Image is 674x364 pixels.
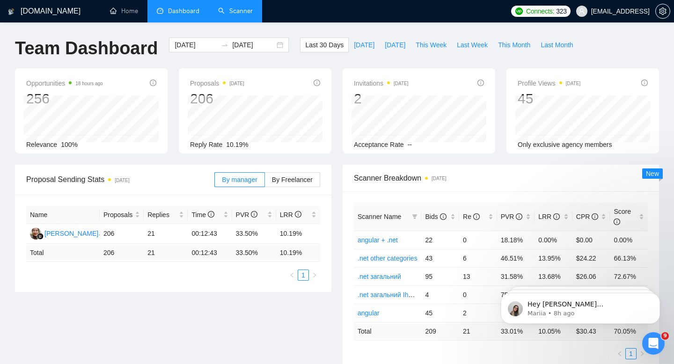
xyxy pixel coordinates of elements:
span: CPR [576,213,598,220]
time: [DATE] [115,178,129,183]
th: Proposals [100,206,144,224]
span: Reply Rate [190,141,222,148]
button: setting [655,4,670,19]
th: Replies [144,206,188,224]
button: [DATE] [349,37,380,52]
span: Replies [147,210,177,220]
td: 21 [459,322,497,340]
a: homeHome [110,7,138,15]
span: Score [614,208,631,226]
div: 45 [518,90,580,108]
span: 10.19% [226,141,248,148]
td: 31.58% [497,267,535,285]
span: Proposal Sending Stats [26,174,214,185]
li: Previous Page [614,348,625,359]
td: $0.00 [572,231,610,249]
a: .net other categories [358,255,418,262]
input: End date [232,40,275,50]
span: PVR [236,211,258,218]
span: Hey [PERSON_NAME][EMAIL_ADDRESS][DOMAIN_NAME], Looks like your Upwork agency Eastoner ran out of ... [41,27,161,155]
span: 323 [556,6,566,16]
td: 2 [459,304,497,322]
span: Relevance [26,141,57,148]
td: 00:12:43 [188,224,232,244]
time: [DATE] [394,81,408,86]
td: 4 [421,285,459,304]
span: info-circle [440,213,447,220]
td: 45 [421,304,459,322]
td: 0.00% [535,231,572,249]
span: New [646,170,659,177]
span: right [639,351,645,357]
td: $24.22 [572,249,610,267]
span: Invitations [354,78,409,89]
span: By Freelancer [272,176,313,183]
td: 6 [459,249,497,267]
span: Scanner Breakdown [354,172,648,184]
span: Proposals [190,78,244,89]
span: Time [191,211,214,218]
li: Next Page [637,348,648,359]
p: Message from Mariia, sent 8h ago [41,36,161,44]
td: 206 [100,224,144,244]
span: 9 [661,332,669,340]
span: info-circle [592,213,598,220]
button: right [637,348,648,359]
td: 10.19 % [276,244,320,262]
td: 21 [144,244,188,262]
span: By manager [222,176,257,183]
span: [DATE] [385,40,405,50]
button: Last 30 Days [300,37,349,52]
span: info-circle [208,211,214,218]
span: Proposals [103,210,133,220]
span: Profile Views [518,78,580,89]
span: PVR [501,213,523,220]
td: 72.67% [610,267,648,285]
time: [DATE] [432,176,446,181]
span: 100% [61,141,78,148]
li: 1 [625,348,637,359]
span: info-circle [641,80,648,86]
span: This Month [498,40,530,50]
img: upwork-logo.png [515,7,523,15]
span: Acceptance Rate [354,141,404,148]
span: setting [656,7,670,15]
span: info-circle [614,218,620,225]
td: 43 [421,249,459,267]
button: left [614,348,625,359]
td: Total [354,322,421,340]
li: 1 [298,269,309,281]
span: left [617,351,623,357]
span: info-circle [473,213,480,220]
iframe: Intercom live chat [642,332,665,355]
button: This Month [493,37,535,52]
input: Start date [175,40,217,50]
a: angular + .net [358,236,398,244]
time: 18 hours ago [75,81,103,86]
span: Only exclusive agency members [518,141,612,148]
td: 10.19% [276,224,320,244]
a: .net загальний [358,273,401,280]
td: 0.00% [610,231,648,249]
span: filter [412,214,418,219]
a: 1 [298,270,308,280]
span: Last 30 Days [305,40,344,50]
span: info-circle [516,213,522,220]
span: info-circle [477,80,484,86]
td: 33.50 % [232,244,276,262]
td: Total [26,244,100,262]
time: [DATE] [229,81,244,86]
td: 13.68% [535,267,572,285]
span: info-circle [150,80,156,86]
span: This Week [416,40,447,50]
img: logo [8,4,15,19]
span: Last Week [457,40,488,50]
div: 256 [26,90,103,108]
span: info-circle [295,211,301,218]
button: Last Month [535,37,578,52]
td: 22 [421,231,459,249]
span: Last Month [541,40,573,50]
img: SJ [30,228,42,240]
